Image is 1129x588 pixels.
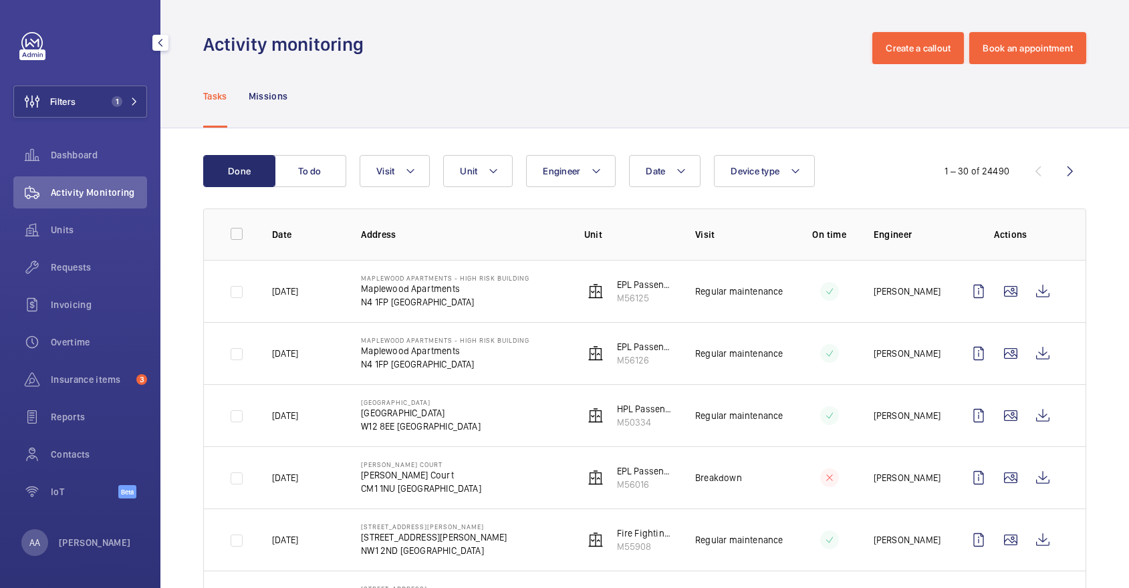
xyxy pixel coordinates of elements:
[203,90,227,103] p: Tasks
[361,274,529,282] p: Maplewood Apartments - High Risk Building
[360,155,430,187] button: Visit
[629,155,701,187] button: Date
[272,285,298,298] p: [DATE]
[361,523,507,531] p: [STREET_ADDRESS][PERSON_NAME]
[51,261,147,274] span: Requests
[361,460,481,468] p: [PERSON_NAME] Court
[361,344,529,357] p: Maplewood Apartments
[50,95,76,108] span: Filters
[617,527,674,540] p: Fire Fighting - EPL Passenger Lift
[617,478,674,491] p: M56016
[695,533,783,547] p: Regular maintenance
[272,533,298,547] p: [DATE]
[51,298,147,311] span: Invoicing
[443,155,513,187] button: Unit
[203,32,372,57] h1: Activity monitoring
[272,228,340,241] p: Date
[695,409,783,422] p: Regular maintenance
[29,536,40,549] p: AA
[51,223,147,237] span: Units
[13,86,147,118] button: Filters1
[874,347,940,360] p: [PERSON_NAME]
[874,471,940,484] p: [PERSON_NAME]
[361,531,507,544] p: [STREET_ADDRESS][PERSON_NAME]
[51,335,147,349] span: Overtime
[51,485,118,498] span: IoT
[272,471,298,484] p: [DATE]
[361,398,481,406] p: [GEOGRAPHIC_DATA]
[526,155,616,187] button: Engineer
[272,409,298,422] p: [DATE]
[361,336,529,344] p: Maplewood Apartments - High Risk Building
[584,228,674,241] p: Unit
[118,485,136,498] span: Beta
[361,420,481,433] p: W12 8EE [GEOGRAPHIC_DATA]
[617,340,674,353] p: EPL Passenger Lift No 2
[714,155,815,187] button: Device type
[588,345,604,361] img: elevator.svg
[617,402,674,416] p: HPL Passenger Lift
[695,471,742,484] p: Breakdown
[51,410,147,424] span: Reports
[361,544,507,557] p: NW1 2ND [GEOGRAPHIC_DATA]
[617,353,674,367] p: M56126
[874,533,940,547] p: [PERSON_NAME]
[969,32,1086,64] button: Book an appointment
[617,278,674,291] p: EPL Passenger Lift No 1
[588,470,604,486] img: elevator.svg
[361,468,481,482] p: [PERSON_NAME] Court
[874,228,941,241] p: Engineer
[361,282,529,295] p: Maplewood Apartments
[203,155,275,187] button: Done
[646,166,665,176] span: Date
[274,155,346,187] button: To do
[963,228,1059,241] p: Actions
[617,416,674,429] p: M50334
[51,373,131,386] span: Insurance items
[695,347,783,360] p: Regular maintenance
[731,166,779,176] span: Device type
[807,228,852,241] p: On time
[617,540,674,553] p: M55908
[695,228,785,241] p: Visit
[59,536,131,549] p: [PERSON_NAME]
[874,409,940,422] p: [PERSON_NAME]
[874,285,940,298] p: [PERSON_NAME]
[376,166,394,176] span: Visit
[361,482,481,495] p: CM1 1NU [GEOGRAPHIC_DATA]
[617,464,674,478] p: EPL Passenger Lift
[695,285,783,298] p: Regular maintenance
[51,448,147,461] span: Contacts
[543,166,580,176] span: Engineer
[361,357,529,371] p: N4 1FP [GEOGRAPHIC_DATA]
[361,228,562,241] p: Address
[112,96,122,107] span: 1
[460,166,477,176] span: Unit
[588,532,604,548] img: elevator.svg
[588,283,604,299] img: elevator.svg
[945,164,1009,178] div: 1 – 30 of 24490
[361,406,481,420] p: [GEOGRAPHIC_DATA]
[361,295,529,309] p: N4 1FP [GEOGRAPHIC_DATA]
[588,408,604,424] img: elevator.svg
[272,347,298,360] p: [DATE]
[51,186,147,199] span: Activity Monitoring
[249,90,288,103] p: Missions
[617,291,674,305] p: M56125
[872,32,964,64] button: Create a callout
[51,148,147,162] span: Dashboard
[136,374,147,385] span: 3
